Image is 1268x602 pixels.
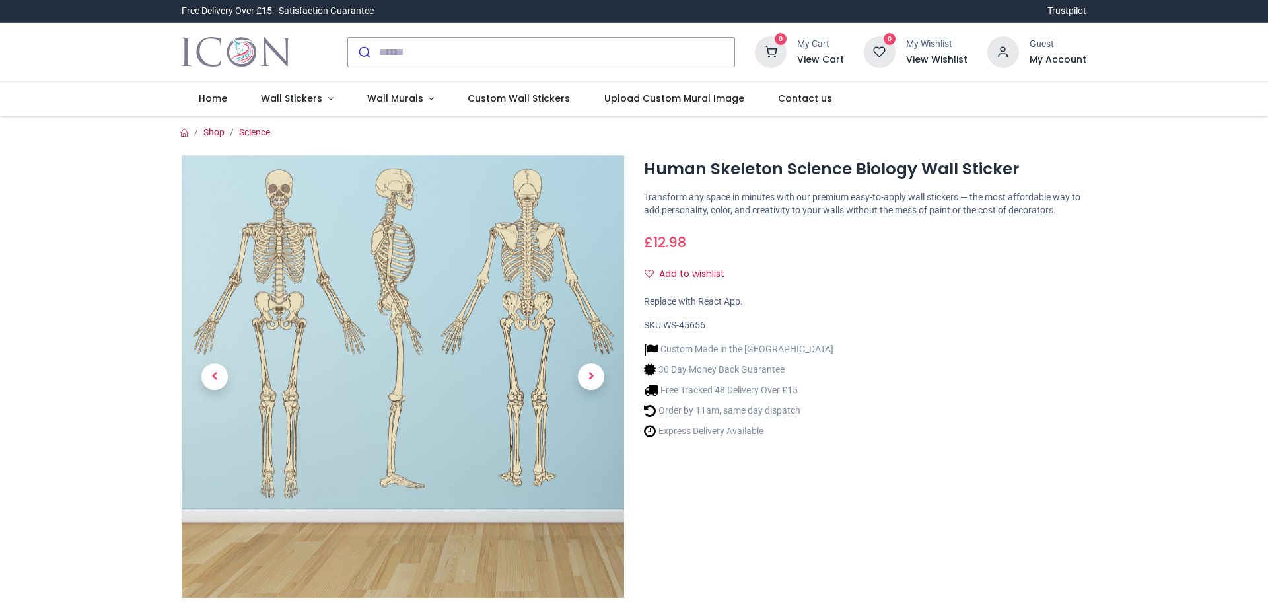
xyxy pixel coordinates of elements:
[604,92,744,105] span: Upload Custom Mural Image
[182,34,291,71] img: Icon Wall Stickers
[775,33,787,46] sup: 0
[644,233,686,252] span: £
[244,82,350,116] a: Wall Stickers
[653,233,686,252] span: 12.98
[906,38,968,51] div: My Wishlist
[778,92,832,105] span: Contact us
[558,221,624,531] a: Next
[1030,54,1086,67] a: My Account
[644,383,833,397] li: Free Tracked 48 Delivery Over £15
[644,295,1086,309] div: Replace with React App.
[1047,5,1086,18] a: Trustpilot
[884,33,896,46] sup: 0
[239,127,270,137] a: Science
[182,5,374,18] div: Free Delivery Over £15 - Satisfaction Guarantee
[644,319,1086,332] div: SKU:
[468,92,570,105] span: Custom Wall Stickers
[182,34,291,71] a: Logo of Icon Wall Stickers
[645,269,654,278] i: Add to wishlist
[578,363,604,390] span: Next
[864,46,896,56] a: 0
[367,92,423,105] span: Wall Murals
[261,92,322,105] span: Wall Stickers
[644,191,1086,217] p: Transform any space in minutes with our premium easy-to-apply wall stickers — the most affordable...
[663,320,705,330] span: WS-45656
[906,54,968,67] a: View Wishlist
[755,46,787,56] a: 0
[644,404,833,418] li: Order by 11am, same day dispatch
[350,82,451,116] a: Wall Murals
[644,342,833,356] li: Custom Made in the [GEOGRAPHIC_DATA]
[1030,38,1086,51] div: Guest
[348,38,379,67] button: Submit
[201,363,228,390] span: Previous
[797,38,844,51] div: My Cart
[644,424,833,438] li: Express Delivery Available
[644,363,833,377] li: 30 Day Money Back Guarantee
[797,54,844,67] a: View Cart
[644,158,1086,180] h1: Human Skeleton Science Biology Wall Sticker
[182,155,624,598] img: Human Skeleton Science Biology Wall Sticker
[644,263,736,285] button: Add to wishlistAdd to wishlist
[203,127,225,137] a: Shop
[199,92,227,105] span: Home
[182,221,248,531] a: Previous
